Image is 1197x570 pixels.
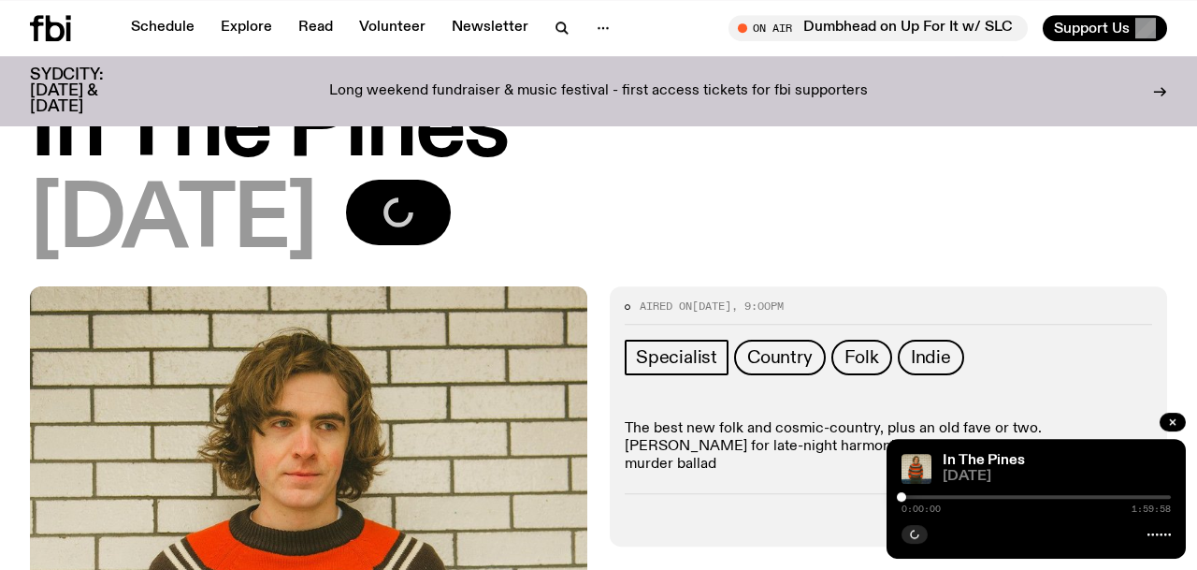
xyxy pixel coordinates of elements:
[901,504,941,514] span: 0:00:00
[734,340,826,375] a: Country
[844,347,879,368] span: Folk
[625,420,1152,475] p: The best new folk and cosmic-country, plus an old fave or two. [PERSON_NAME] for late-night harmo...
[440,15,540,41] a: Newsletter
[898,340,964,375] a: Indie
[747,347,813,368] span: Country
[943,453,1025,468] a: In The Pines
[30,88,1167,172] h1: In The Pines
[30,67,150,115] h3: SYDCITY: [DATE] & [DATE]
[1043,15,1167,41] button: Support Us
[831,340,892,375] a: Folk
[209,15,283,41] a: Explore
[287,15,344,41] a: Read
[1132,504,1171,514] span: 1:59:58
[1054,20,1130,37] span: Support Us
[348,15,437,41] a: Volunteer
[692,299,731,314] span: [DATE]
[636,347,717,368] span: Specialist
[943,470,1171,484] span: [DATE]
[731,299,784,314] span: , 9:00pm
[625,340,728,375] a: Specialist
[911,347,951,368] span: Indie
[120,15,206,41] a: Schedule
[30,180,316,264] span: [DATE]
[640,299,692,314] span: Aired on
[329,83,868,100] p: Long weekend fundraiser & music festival - first access tickets for fbi supporters
[728,15,1028,41] button: On AirDumbhead on Up For It w/ SLC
